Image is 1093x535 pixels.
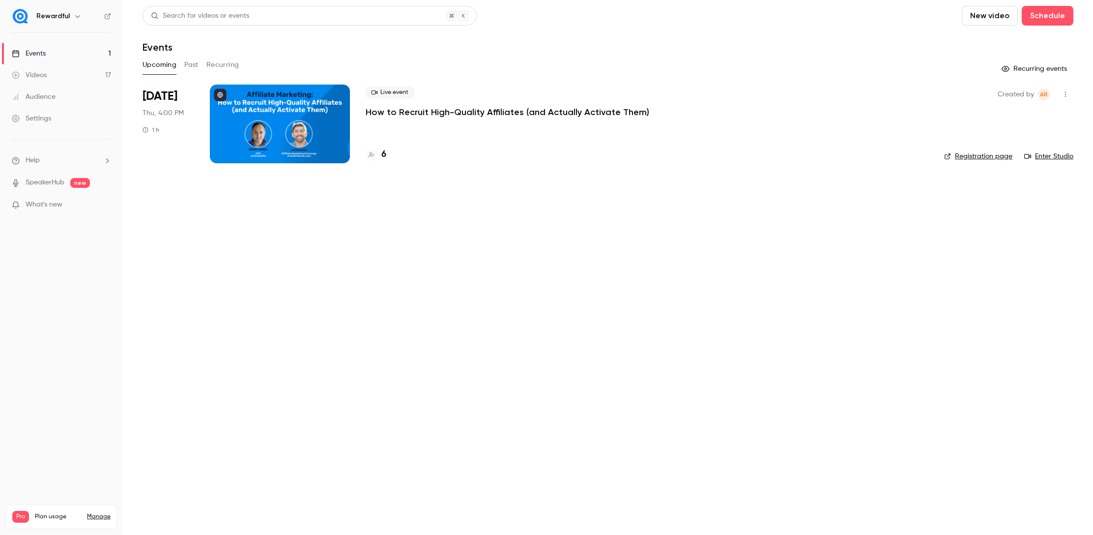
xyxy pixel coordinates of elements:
[998,89,1034,100] span: Created by
[381,148,386,161] h4: 6
[944,151,1012,161] a: Registration page
[36,11,70,21] h6: Rewardful
[1024,151,1073,161] a: Enter Studio
[366,106,649,118] a: How to Recruit High-Quality Affiliates (and Actually Activate Them)
[143,85,194,163] div: Sep 18 Thu, 5:00 PM (Europe/Paris)
[184,57,199,73] button: Past
[1038,89,1050,100] span: Audrey Rampon
[1040,89,1048,100] span: AR
[143,57,176,73] button: Upcoming
[12,511,29,523] span: Pro
[151,11,249,21] div: Search for videos or events
[143,126,159,134] div: 1 h
[206,57,239,73] button: Recurring
[366,148,386,161] a: 6
[70,178,90,188] span: new
[143,108,184,118] span: Thu, 4:00 PM
[99,201,111,209] iframe: Noticeable Trigger
[12,8,28,24] img: Rewardful
[143,41,173,53] h1: Events
[87,513,111,521] a: Manage
[12,155,111,166] li: help-dropdown-opener
[997,61,1073,77] button: Recurring events
[26,200,62,210] span: What's new
[12,114,51,123] div: Settings
[35,513,81,521] span: Plan usage
[26,155,40,166] span: Help
[12,92,56,102] div: Audience
[143,89,177,104] span: [DATE]
[366,87,414,98] span: Live event
[12,70,47,80] div: Videos
[26,178,64,188] a: SpeakerHub
[962,6,1018,26] button: New video
[1022,6,1073,26] button: Schedule
[12,49,46,59] div: Events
